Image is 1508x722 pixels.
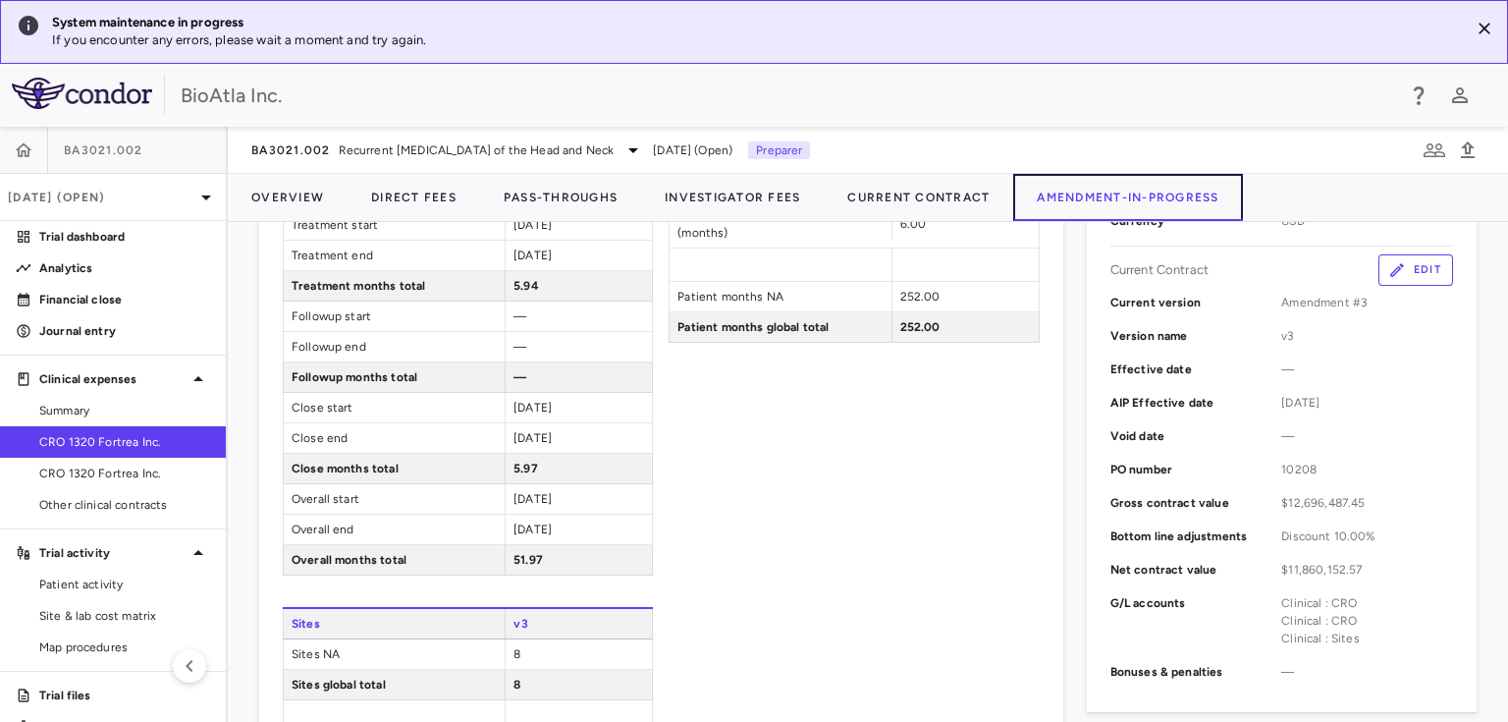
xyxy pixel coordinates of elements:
[52,14,1454,31] div: System maintenance in progress
[1110,361,1282,378] p: Effective date
[39,370,187,388] p: Clinical expenses
[284,670,505,699] span: Sites global total
[1281,427,1453,445] span: —
[900,217,927,231] span: 6.00
[653,141,732,159] span: [DATE] (Open)
[39,639,210,656] span: Map procedures
[1378,254,1453,286] button: Edit
[513,553,543,567] span: 51.97
[284,515,505,544] span: Overall end
[513,492,552,506] span: [DATE]
[39,228,210,246] p: Trial dashboard
[1281,394,1453,412] span: [DATE]
[39,322,210,340] p: Journal entry
[1281,528,1453,545] div: Discount 10.00%
[52,31,1454,49] p: If you encounter any errors, please wait a moment and try again.
[1281,361,1453,378] span: —
[284,454,505,483] span: Close months total
[284,302,505,331] span: Followup start
[1013,174,1242,221] button: Amendment-In-Progress
[284,332,505,361] span: Followup end
[824,174,1013,221] button: Current Contract
[1110,663,1282,681] p: Bonuses & penalties
[39,291,210,308] p: Financial close
[1281,494,1453,512] span: $12,696,487.45
[1281,594,1453,612] div: Clinical : CRO
[670,312,890,342] span: Patient months global total
[1281,612,1453,630] div: Clinical : CRO
[513,462,538,475] span: 5.97
[39,433,210,451] span: CRO 1320 Fortrea Inc.
[1110,561,1282,579] p: Net contract value
[900,290,941,304] span: 252.00
[284,423,505,453] span: Close end
[513,401,552,415] span: [DATE]
[39,465,210,482] span: CRO 1320 Fortrea Inc.
[513,647,520,661] span: 8
[1110,528,1282,545] p: Bottom line adjustments
[39,544,187,562] p: Trial activity
[1110,494,1282,512] p: Gross contract value
[284,271,505,301] span: Treatment months total
[480,174,641,221] button: Pass-Throughs
[641,174,824,221] button: Investigator Fees
[284,393,505,422] span: Close start
[284,484,505,514] span: Overall start
[8,189,194,206] p: [DATE] (Open)
[39,259,210,277] p: Analytics
[284,210,505,240] span: Treatment start
[1110,594,1282,647] p: G/L accounts
[1110,261,1209,279] p: Current Contract
[1281,663,1453,681] span: —
[505,609,653,639] span: v3
[513,249,552,262] span: [DATE]
[513,218,552,232] span: [DATE]
[670,200,890,248] span: Expected patient throughput (months)
[1281,630,1453,647] div: Clinical : Sites
[513,523,552,536] span: [DATE]
[1281,327,1453,345] span: v3
[1110,327,1282,345] p: Version name
[284,241,505,270] span: Treatment end
[348,174,480,221] button: Direct Fees
[283,609,505,639] span: Sites
[1281,461,1453,478] span: 10208
[284,362,505,392] span: Followup months total
[1110,294,1282,311] p: Current version
[339,141,615,159] span: Recurrent [MEDICAL_DATA] of the Head and Neck
[1281,561,1453,579] span: $11,860,152.57
[513,678,520,692] span: 8
[64,142,143,158] span: BA3021.002
[181,81,1394,110] div: BioAtla Inc.
[228,174,348,221] button: Overview
[39,607,210,625] span: Site & lab cost matrix
[284,639,505,669] span: Sites NA
[748,141,810,159] p: Preparer
[513,431,552,445] span: [DATE]
[1110,461,1282,478] p: PO number
[39,402,210,419] span: Summary
[670,282,890,311] span: Patient months NA
[1110,427,1282,445] p: Void date
[900,320,941,334] span: 252.00
[251,142,331,158] span: BA3021.002
[39,576,210,593] span: Patient activity
[1110,394,1282,412] p: AIP Effective date
[12,78,152,109] img: logo-full-SnFGN8VE.png
[513,340,526,354] span: —
[513,309,526,323] span: —
[39,496,210,514] span: Other clinical contracts
[513,279,539,293] span: 5.94
[1281,294,1453,311] span: Amendment #3
[513,370,526,384] span: —
[1470,14,1499,43] button: Close
[39,687,210,704] p: Trial files
[284,545,505,575] span: Overall months total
